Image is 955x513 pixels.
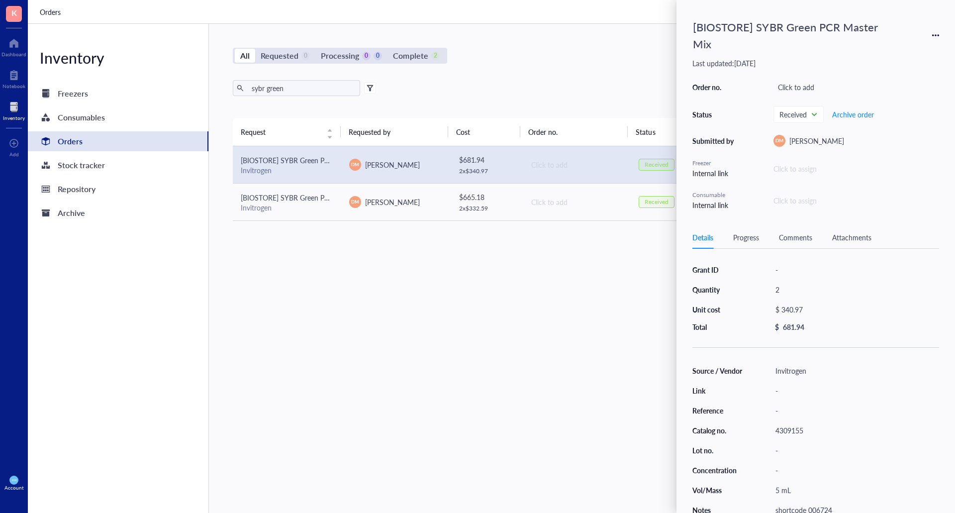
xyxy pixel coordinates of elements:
div: Grant ID [692,265,743,274]
div: Notebook [2,83,25,89]
td: Click to add [522,183,631,220]
div: Catalog no. [692,426,743,435]
div: 2 x $ 340.97 [459,167,515,175]
div: - [771,404,939,417]
div: - [771,263,939,277]
div: Internal link [692,168,737,179]
input: Find orders in table [248,81,356,96]
div: 4309155 [771,423,939,437]
div: 0 [362,52,371,60]
div: Consumables [58,110,105,124]
div: Stock tracker [58,158,105,172]
div: - [771,463,939,477]
div: Received [645,198,668,206]
div: $ 681.94 [459,154,515,165]
div: Invitrogen [241,203,333,212]
span: DM [352,199,359,205]
div: Progress [733,232,759,243]
th: Requested by [341,118,449,146]
div: $ 665.18 [459,192,515,203]
div: Requested [261,49,298,63]
div: Archive [58,206,85,220]
th: Request [233,118,341,146]
div: [BIOSTORE] SYBR Green PCR Master Mix [688,16,897,55]
div: 2 [771,283,939,297]
div: Submitted by [692,136,737,145]
span: [BIOSTORE] SYBR Green PCR Master Mix [241,193,370,203]
div: 5 mL [771,483,939,497]
a: Archive [28,203,208,223]
div: Inventory [28,48,208,68]
div: Click to add [531,197,623,207]
div: Click to add [773,80,939,94]
a: Orders [40,6,63,17]
div: Click to add [531,159,623,170]
div: 2 [431,52,440,60]
div: Lot no. [692,446,743,455]
div: Last updated: [DATE] [692,59,939,68]
span: Archive order [832,110,874,118]
span: DM [352,161,359,168]
div: Freezer [692,159,737,168]
span: [PERSON_NAME] [789,136,844,146]
div: Dashboard [1,51,26,57]
th: Order no. [520,118,628,146]
a: Inventory [3,99,25,121]
div: Details [692,232,713,243]
div: Add [9,151,19,157]
span: Request [241,126,321,137]
div: Attachments [832,232,871,243]
div: Processing [321,49,359,63]
span: DM [775,137,783,144]
a: Repository [28,179,208,199]
div: Reference [692,406,743,415]
div: Comments [779,232,812,243]
div: $ [775,322,779,331]
div: - [771,443,939,457]
div: Internal link [692,200,737,210]
span: [PERSON_NAME] [365,160,420,170]
span: K [11,6,17,19]
div: Freezers [58,87,88,101]
a: Dashboard [1,35,26,57]
div: Consumable [692,191,737,200]
div: Total [692,322,743,331]
div: Click to assign [773,195,817,206]
div: Orders [58,134,83,148]
div: Repository [58,182,95,196]
div: segmented control [233,48,447,64]
div: Received [645,161,668,169]
th: Cost [448,118,520,146]
a: Orders [28,131,208,151]
div: Complete [393,49,428,63]
div: - [771,384,939,398]
div: 0 [374,52,382,60]
div: Concentration [692,466,743,475]
div: All [240,49,250,63]
div: Unit cost [692,305,743,314]
span: KW [11,478,16,482]
div: $ 340.97 [771,303,935,316]
span: Received [779,110,816,119]
div: Quantity [692,285,743,294]
div: Inventory [3,115,25,121]
a: Freezers [28,84,208,103]
div: Click to assign [773,163,939,174]
td: Click to add [522,146,631,184]
div: Invitrogen [771,364,939,378]
div: Status [692,110,737,119]
a: Notebook [2,67,25,89]
div: Order no. [692,83,737,92]
div: Vol/Mass [692,486,743,495]
div: 681.94 [783,322,804,331]
a: Consumables [28,107,208,127]
button: Archive order [832,106,874,122]
th: Status [628,118,699,146]
div: 2 x $ 332.59 [459,205,515,212]
div: 0 [301,52,310,60]
div: Source / Vendor [692,366,743,375]
div: Link [692,386,743,395]
span: [PERSON_NAME] [365,197,420,207]
a: Stock tracker [28,155,208,175]
div: Invitrogen [241,166,333,175]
